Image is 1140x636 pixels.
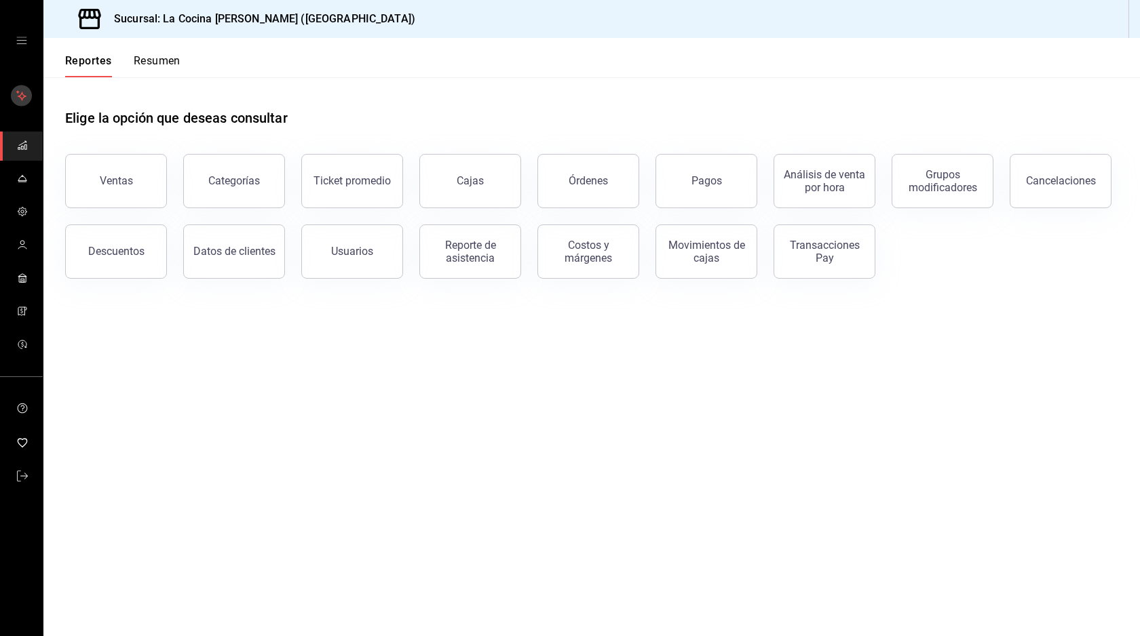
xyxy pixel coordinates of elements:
button: Pagos [655,154,757,208]
button: Ventas [65,154,167,208]
button: Costos y márgenes [537,224,639,279]
div: Descuentos [88,245,145,258]
div: Movimientos de cajas [664,239,748,264]
button: Cancelaciones [1010,154,1111,208]
button: Movimientos de cajas [655,224,757,279]
div: Cancelaciones [1026,174,1096,187]
div: Análisis de venta por hora [782,168,867,194]
div: Transacciones Pay [782,239,867,264]
button: Análisis de venta por hora [774,154,875,208]
div: navigation tabs [65,54,180,77]
button: Datos de clientes [183,224,285,279]
button: Reportes [65,54,112,77]
button: Descuentos [65,224,167,279]
div: Cajas [457,174,484,187]
div: Reporte de asistencia [428,239,512,264]
div: Ticket promedio [313,174,391,187]
button: open drawer [16,35,27,46]
div: Datos de clientes [193,245,275,258]
div: Órdenes [569,174,608,187]
button: Grupos modificadores [892,154,993,208]
button: Ticket promedio [301,154,403,208]
button: Resumen [134,54,180,77]
div: Pagos [691,174,722,187]
div: Grupos modificadores [900,168,985,194]
button: Cajas [419,154,521,208]
button: Reporte de asistencia [419,224,521,279]
h3: Sucursal: La Cocina [PERSON_NAME] ([GEOGRAPHIC_DATA]) [103,11,415,27]
button: Categorías [183,154,285,208]
button: Transacciones Pay [774,224,875,279]
div: Categorías [208,174,260,187]
div: Usuarios [331,245,373,258]
div: Costos y márgenes [546,239,630,264]
button: Órdenes [537,154,639,208]
div: Ventas [100,174,133,187]
h1: Elige la opción que deseas consultar [65,108,288,128]
button: Usuarios [301,224,403,279]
